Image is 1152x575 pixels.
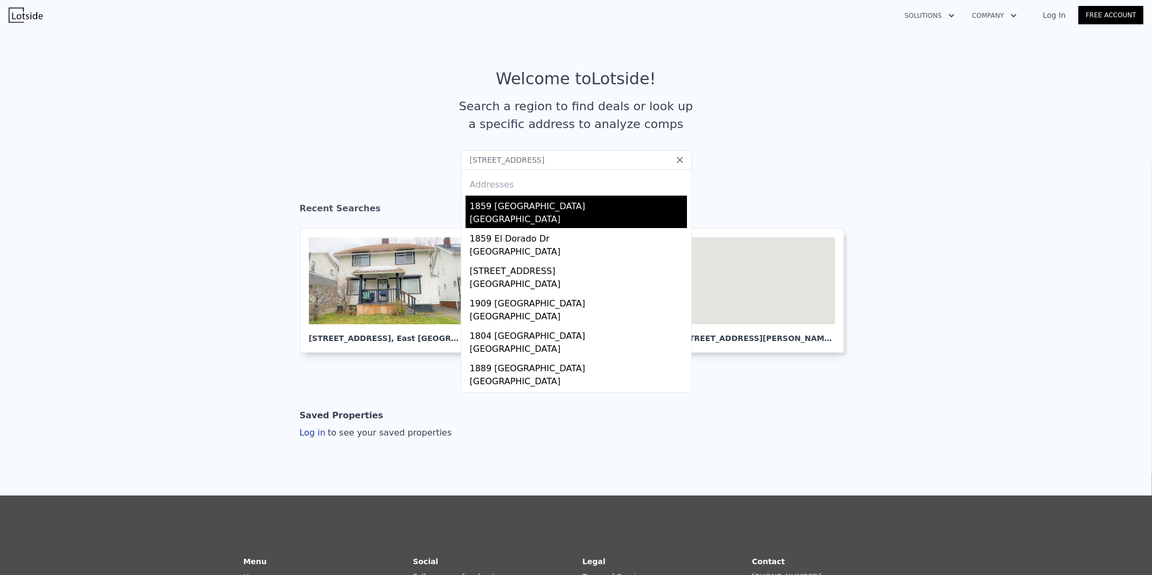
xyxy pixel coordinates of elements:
[681,324,835,344] div: [STREET_ADDRESS][PERSON_NAME] , Kingman
[461,150,692,170] input: Search an address or region...
[300,193,853,228] div: Recent Searches
[300,405,383,426] div: Saved Properties
[496,69,656,89] div: Welcome to Lotside !
[470,343,687,358] div: [GEOGRAPHIC_DATA]
[300,228,481,353] a: [STREET_ADDRESS], East [GEOGRAPHIC_DATA]
[470,325,687,343] div: 1804 [GEOGRAPHIC_DATA]
[470,390,687,407] div: 1776 [GEOGRAPHIC_DATA]
[470,245,687,260] div: [GEOGRAPHIC_DATA]
[466,170,687,196] div: Addresses
[583,557,606,566] strong: Legal
[470,358,687,375] div: 1889 [GEOGRAPHIC_DATA]
[671,228,853,353] a: Map [STREET_ADDRESS][PERSON_NAME], Kingman
[470,375,687,390] div: [GEOGRAPHIC_DATA]
[964,6,1026,25] button: Company
[470,228,687,245] div: 1859 El Dorado Dr
[752,557,785,566] strong: Contact
[300,426,452,439] div: Log in
[1030,10,1079,21] a: Log In
[470,278,687,293] div: [GEOGRAPHIC_DATA]
[470,310,687,325] div: [GEOGRAPHIC_DATA]
[1079,6,1143,24] a: Free Account
[9,8,43,23] img: Lotside
[455,97,697,133] div: Search a region to find deals or look up a specific address to analyze comps
[470,260,687,278] div: [STREET_ADDRESS]
[470,196,687,213] div: 1859 [GEOGRAPHIC_DATA]
[326,427,452,438] span: to see your saved properties
[470,293,687,310] div: 1909 [GEOGRAPHIC_DATA]
[413,557,439,566] strong: Social
[681,237,835,324] div: Map
[470,213,687,228] div: [GEOGRAPHIC_DATA]
[309,324,463,344] div: [STREET_ADDRESS] , East [GEOGRAPHIC_DATA]
[896,6,964,25] button: Solutions
[244,557,267,566] strong: Menu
